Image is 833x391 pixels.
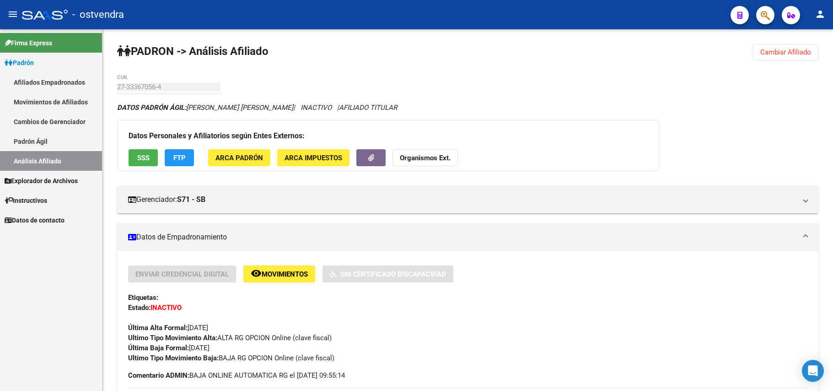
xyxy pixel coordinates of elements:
[5,176,78,186] span: Explorador de Archivos
[128,371,189,380] strong: Comentario ADMIN:
[322,266,453,282] button: Sin Certificado Discapacidad
[173,154,186,162] span: FTP
[251,268,262,279] mat-icon: remove_red_eye
[128,354,334,362] span: BAJA RG OPCION Online (clave fiscal)
[128,232,796,242] mat-panel-title: Datos de Empadronamiento
[7,9,18,20] mat-icon: menu
[815,9,826,20] mat-icon: person
[285,154,342,162] span: ARCA Impuestos
[128,344,189,352] strong: Última Baja Formal:
[400,154,451,162] strong: Organismos Ext.
[128,293,158,302] strong: Etiquetas:
[753,44,818,60] button: Cambiar Afiliado
[802,360,824,382] div: Open Intercom Messenger
[5,215,64,225] span: Datos de contacto
[5,195,47,206] span: Instructivos
[165,149,194,166] button: FTP
[117,186,818,213] mat-expansion-panel-header: Gerenciador:S71 - SB
[243,266,315,282] button: Movimientos
[339,103,397,112] span: AFILIADO TITULAR
[129,130,648,142] h3: Datos Personales y Afiliatorios según Entes Externos:
[128,324,188,332] strong: Última Alta Formal:
[5,38,52,48] span: Firma Express
[128,334,217,342] strong: Ultimo Tipo Movimiento Alta:
[117,103,397,112] i: | INACTIVO |
[128,195,796,205] mat-panel-title: Gerenciador:
[215,154,263,162] span: ARCA Padrón
[128,304,150,312] strong: Estado:
[150,304,182,312] strong: INACTIVO
[262,270,308,278] span: Movimientos
[128,354,219,362] strong: Ultimo Tipo Movimiento Baja:
[117,103,293,112] span: [PERSON_NAME] [PERSON_NAME]
[760,48,811,56] span: Cambiar Afiliado
[177,195,205,205] strong: S71 - SB
[117,45,269,58] strong: PADRON -> Análisis Afiliado
[128,324,208,332] span: [DATE]
[208,149,270,166] button: ARCA Padrón
[128,334,332,342] span: ALTA RG OPCION Online (clave fiscal)
[129,149,158,166] button: SSS
[128,266,236,282] button: Enviar Credencial Digital
[72,5,124,25] span: - ostvendra
[137,154,150,162] span: SSS
[128,370,345,380] span: BAJA ONLINE AUTOMATICA RG el [DATE] 09:55:14
[277,149,349,166] button: ARCA Impuestos
[117,223,818,251] mat-expansion-panel-header: Datos de Empadronamiento
[5,58,34,68] span: Padrón
[135,270,229,278] span: Enviar Credencial Digital
[128,344,210,352] span: [DATE]
[392,149,458,166] button: Organismos Ext.
[340,270,446,278] span: Sin Certificado Discapacidad
[117,103,186,112] strong: DATOS PADRÓN ÁGIL:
